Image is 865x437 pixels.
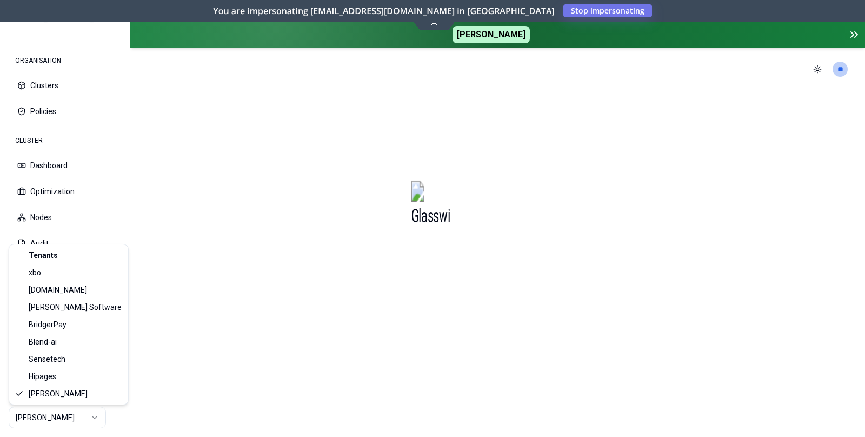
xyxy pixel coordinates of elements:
span: xbo [29,267,41,278]
span: [PERSON_NAME] Software [29,302,122,313]
span: BridgerPay [29,319,66,330]
span: Blend-ai [29,336,57,347]
span: [PERSON_NAME] [29,388,88,399]
span: Sensetech [29,354,65,365]
span: [DOMAIN_NAME] [29,284,87,295]
div: Tenants [11,247,126,264]
span: Hipages [29,371,56,382]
